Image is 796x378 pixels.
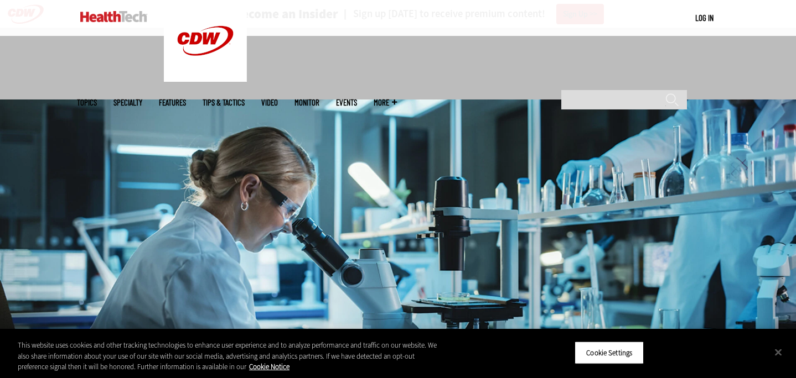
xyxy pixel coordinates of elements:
a: More information about your privacy [249,362,290,371]
span: More [374,98,397,107]
div: This website uses cookies and other tracking technologies to enhance user experience and to analy... [18,340,438,372]
span: Topics [77,98,97,107]
a: MonITor [294,98,319,107]
a: Features [159,98,186,107]
button: Cookie Settings [575,341,644,364]
img: Home [80,11,147,22]
a: Events [336,98,357,107]
a: CDW [164,73,247,85]
span: Specialty [113,98,142,107]
a: Log in [695,13,714,23]
a: Video [261,98,278,107]
div: User menu [695,12,714,24]
a: Tips & Tactics [203,98,245,107]
button: Close [766,340,790,364]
